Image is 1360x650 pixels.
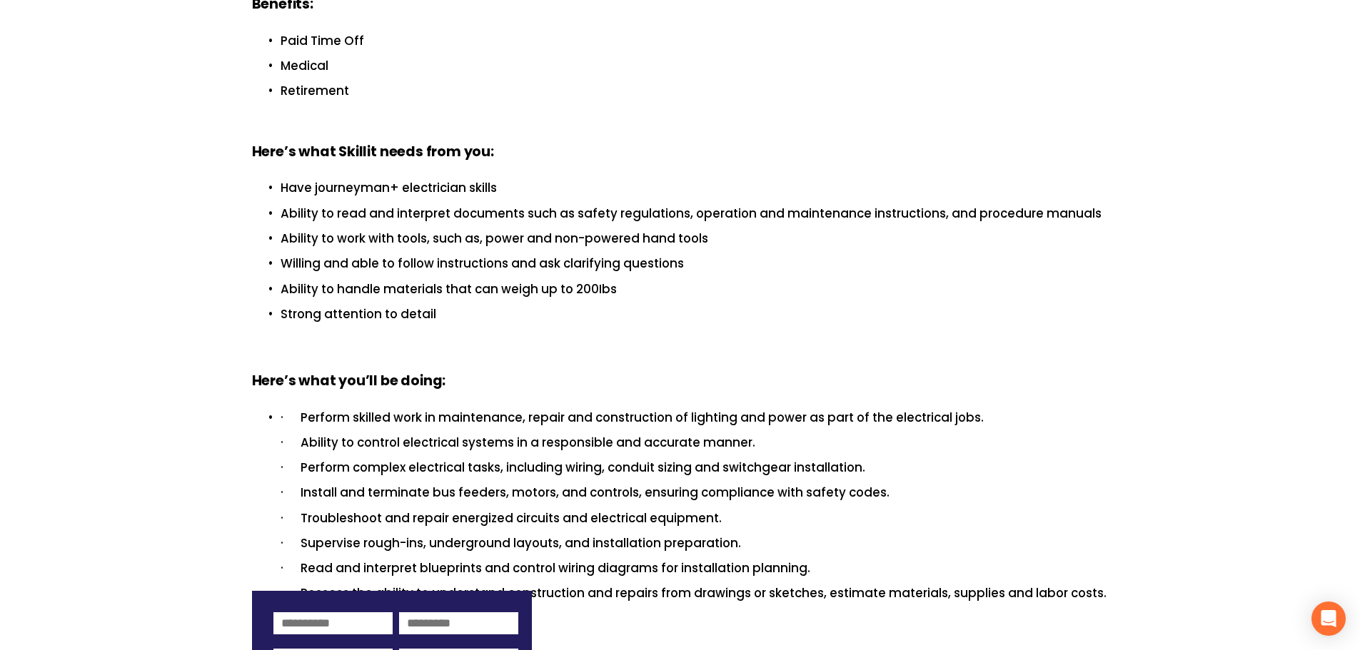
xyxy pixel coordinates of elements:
[281,204,1109,223] p: Ability to read and interpret documents such as safety regulations, operation and maintenance ins...
[281,229,1109,248] p: Ability to work with tools, such as, power and non-powered hand tools
[252,142,494,161] strong: Here’s what Skillit needs from you:
[281,509,1109,528] p: · Troubleshoot and repair energized circuits and electrical equipment.
[281,408,1109,427] p: · Perform skilled work in maintenance, repair and construction of lighting and power as part of t...
[281,483,1109,502] p: · Install and terminate bus feeders, motors, and controls, ensuring compliance with safety codes.
[281,584,1109,603] p: · Possess the ability to understand construction and repairs from drawings or sketches, estimate ...
[281,458,1109,477] p: · Perform complex electrical tasks, including wiring, conduit sizing and switchgear installation.
[1311,601,1346,636] div: Open Intercom Messenger
[252,371,446,390] strong: Here’s what you’ll be doing:
[281,534,1109,553] p: · Supervise rough-ins, underground layouts, and installation preparation.
[281,280,1109,299] p: Ability to handle materials that can weigh up to 200Ibs
[281,254,1109,273] p: Willing and able to follow instructions and ask clarifying questions
[281,81,1109,101] p: Retirement
[281,56,1109,76] p: Medical
[281,559,1109,578] p: · Read and interpret blueprints and control wiring diagrams for installation planning.
[281,31,1109,51] p: Paid Time Off
[281,178,1109,198] p: Have journeyman+ electrician skills
[281,305,1109,324] p: Strong attention to detail
[281,433,1109,452] p: · Ability to control electrical systems in a responsible and accurate manner.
